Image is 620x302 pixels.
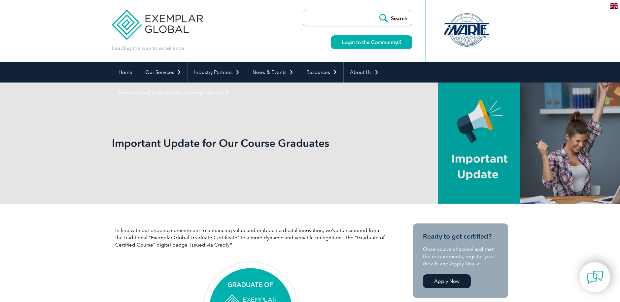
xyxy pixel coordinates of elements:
[112,83,236,103] a: Find Certified Professional / Training Provider
[139,62,188,83] a: Our Services
[331,35,412,49] a: Login to the Community
[610,3,618,9] img: en
[423,246,498,267] p: Once you’ve checked and met the requirements, register your details and Apply Now at
[112,137,365,150] h1: Important Update for Our Course Graduates
[246,62,300,83] a: News & Events
[423,232,498,241] h3: Ready to get certified?
[112,45,184,52] p: Leading the way to excellence
[112,62,139,83] a: Home
[397,40,401,44] img: open_square.png
[344,62,385,83] a: About Us
[115,227,386,249] p: In line with our ongoing commitment to enhancing value and embracing digital innovation, we’ve tr...
[376,10,412,26] input: Search
[300,62,343,83] a: Resources
[587,269,603,285] img: contact-chat.png
[188,62,246,83] a: Industry Partners
[423,274,471,288] a: Apply Now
